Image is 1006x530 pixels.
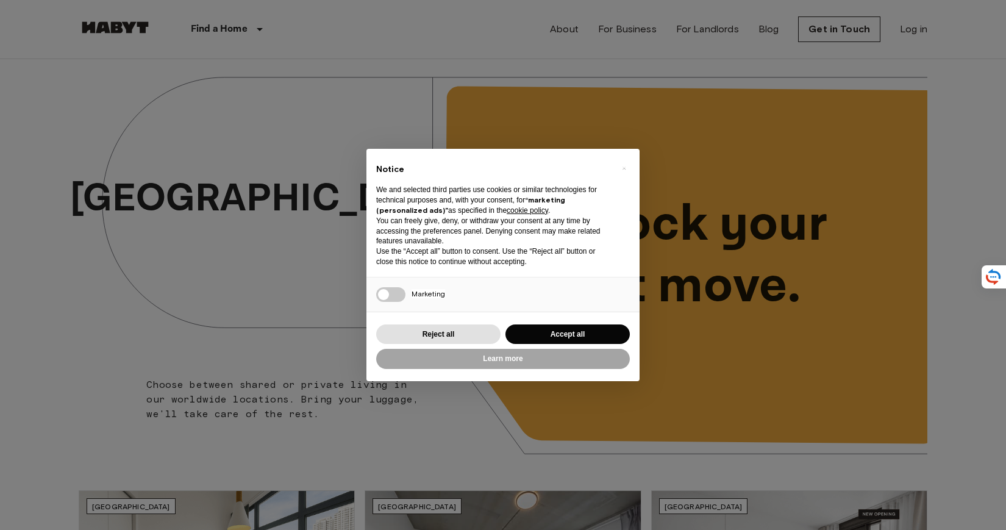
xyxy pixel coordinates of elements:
p: We and selected third parties use cookies or similar technologies for technical purposes and, wit... [376,185,610,215]
button: Reject all [376,324,501,345]
strong: “marketing (personalized ads)” [376,195,565,215]
button: Learn more [376,349,630,369]
a: cookie policy [507,206,548,215]
p: Use the “Accept all” button to consent. Use the “Reject all” button or close this notice to conti... [376,246,610,267]
p: You can freely give, deny, or withdraw your consent at any time by accessing the preferences pane... [376,216,610,246]
button: Accept all [505,324,630,345]
span: Marketing [412,289,445,298]
span: × [622,161,626,176]
button: Close this notice [614,159,633,178]
h2: Notice [376,163,610,176]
